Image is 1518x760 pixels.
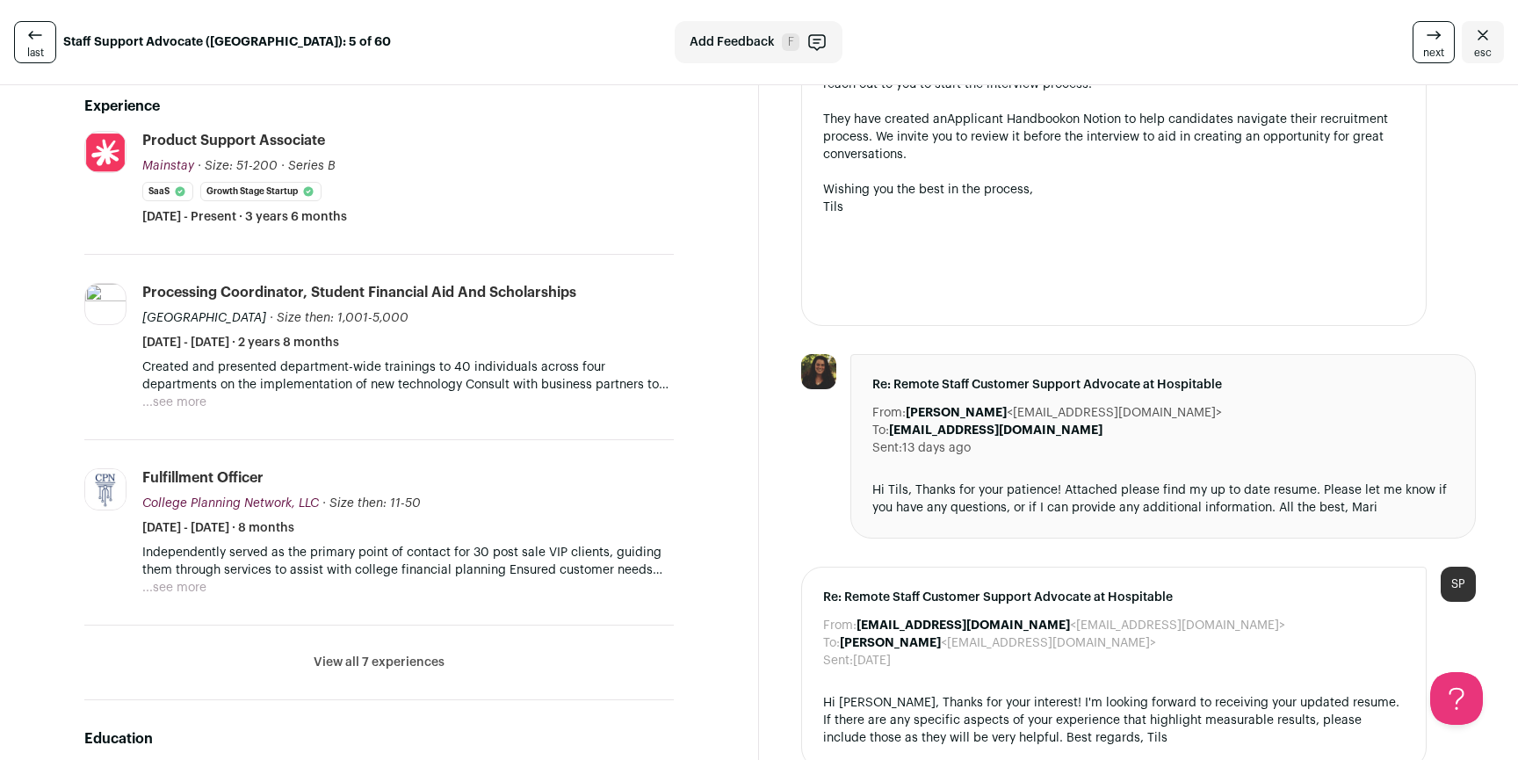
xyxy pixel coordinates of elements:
h2: Experience [84,96,674,117]
span: [GEOGRAPHIC_DATA] [142,312,266,324]
div: They have created an on Notion to help candidates navigate their recruitment process. We invite y... [823,111,1405,163]
p: Created and presented department-wide trainings to 40 individuals across four departments on the ... [142,358,674,394]
button: ...see more [142,394,206,411]
dt: From: [823,617,857,634]
span: last [27,46,44,60]
img: Cuyahoga-Community-College-District-38448F76.jpg [85,284,126,324]
b: [EMAIL_ADDRESS][DOMAIN_NAME] [857,619,1070,632]
img: b6b334c3f1932cc4abfa66595701503e7babc11c2f5e5a2c36394da511768565.png [85,133,126,172]
dd: <[EMAIL_ADDRESS][DOMAIN_NAME]> [840,634,1156,652]
a: Applicant Handbook [947,113,1066,126]
button: Add Feedback F [675,21,842,63]
h2: Education [84,728,674,749]
span: esc [1474,46,1492,60]
dd: [DATE] [853,652,891,670]
div: Product Support Associate [142,131,325,150]
span: F [782,33,799,51]
a: next [1413,21,1455,63]
img: 27d6f875c37ea136653464ae885385cc9df26fe0e736d666bf72366c823e6204 [801,354,836,389]
button: View all 7 experiences [314,654,445,671]
div: Fulfillment Officer [142,468,264,488]
div: Tils [823,199,1405,216]
dt: Sent: [872,439,902,457]
span: Mainstay [142,160,194,172]
strong: Staff Support Advocate ([GEOGRAPHIC_DATA]): 5 of 60 [63,33,391,51]
span: College Planning Network, LLC [142,497,319,510]
span: Re: Remote Staff Customer Support Advocate at Hospitable [823,589,1405,606]
div: Processing Coordinator, Student Financial Aid and Scholarships [142,283,576,302]
div: SP [1441,567,1476,602]
a: last [14,21,56,63]
span: [DATE] - Present · 3 years 6 months [142,208,347,226]
span: Re: Remote Staff Customer Support Advocate at Hospitable [872,376,1454,394]
span: · Size then: 1,001-5,000 [270,312,408,324]
dd: <[EMAIL_ADDRESS][DOMAIN_NAME]> [906,404,1222,422]
iframe: Help Scout Beacon - Open [1430,672,1483,725]
span: Series B [288,160,336,172]
span: · Size: 51-200 [198,160,278,172]
b: [PERSON_NAME] [906,407,1007,419]
dt: To: [823,634,840,652]
div: Wishing you the best in the process, [823,181,1405,199]
span: next [1423,46,1444,60]
li: Growth Stage Startup [200,182,322,201]
div: Hi Tils, Thanks for your patience! Attached please find my up to date resume. Please let me know ... [872,481,1454,517]
button: ...see more [142,579,206,597]
dt: Sent: [823,652,853,670]
span: [DATE] - [DATE] · 8 months [142,519,294,537]
img: 65249e9bd27a04f9f79966cbb7ece9686ea029a5692875828a9c5fdbb10b1559 [85,469,126,510]
b: [EMAIL_ADDRESS][DOMAIN_NAME] [889,424,1102,437]
span: · [281,157,285,175]
dt: To: [872,422,889,439]
b: [PERSON_NAME] [840,637,941,649]
dd: <[EMAIL_ADDRESS][DOMAIN_NAME]> [857,617,1285,634]
dd: 13 days ago [902,439,971,457]
div: Hi [PERSON_NAME], Thanks for your interest! I'm looking forward to receiving your updated resume.... [823,694,1405,747]
li: SaaS [142,182,193,201]
span: Add Feedback [690,33,775,51]
span: [DATE] - [DATE] · 2 years 8 months [142,334,339,351]
a: Close [1462,21,1504,63]
span: · Size then: 11-50 [322,497,421,510]
dt: From: [872,404,906,422]
p: Independently served as the primary point of contact for 30 post sale VIP clients, guiding them t... [142,544,674,579]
